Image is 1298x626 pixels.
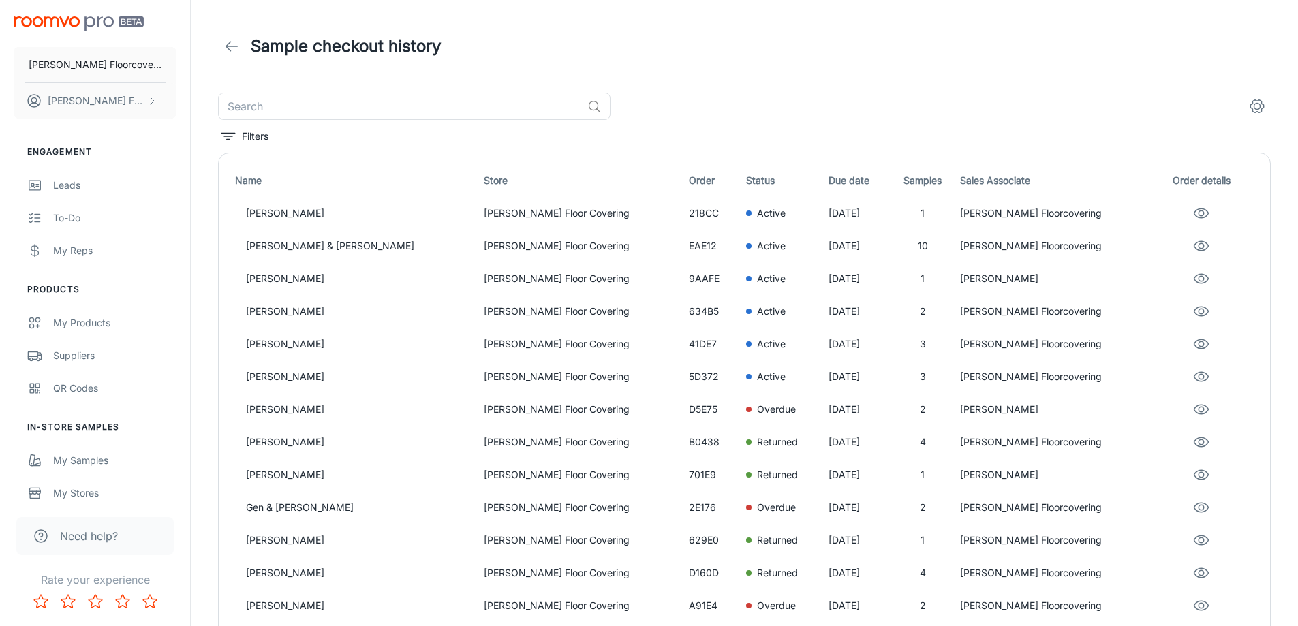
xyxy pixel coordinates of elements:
[960,435,1149,450] p: [PERSON_NAME] Floorcovering
[53,486,176,501] div: My Stores
[757,304,786,319] p: Active
[896,533,949,548] p: 1
[689,435,735,450] p: B0438
[246,533,473,548] p: [PERSON_NAME]
[896,238,949,253] p: 10
[829,533,886,548] p: [DATE]
[757,565,798,580] p: Returned
[960,304,1149,319] p: [PERSON_NAME] Floorcovering
[60,528,118,544] span: Need help?
[218,125,272,147] button: filter
[896,337,949,351] p: 3
[246,337,473,351] p: [PERSON_NAME]
[829,565,886,580] p: [DATE]
[484,238,678,253] p: [PERSON_NAME] Floor Covering
[484,402,678,417] p: [PERSON_NAME] Floor Covering
[829,500,886,515] p: [DATE]
[484,337,678,351] p: [PERSON_NAME] Floor Covering
[955,164,1154,197] th: Sales Associate
[109,588,136,615] button: Rate 4 star
[55,588,82,615] button: Rate 2 star
[757,598,796,613] p: Overdue
[757,533,798,548] p: Returned
[741,164,822,197] th: Status
[1188,232,1215,260] button: eye
[960,467,1149,482] p: [PERSON_NAME]
[689,304,735,319] p: 634B5
[829,369,886,384] p: [DATE]
[757,206,786,221] p: Active
[757,467,798,482] p: Returned
[14,83,176,119] button: [PERSON_NAME] Floorcovering
[829,238,886,253] p: [DATE]
[823,164,891,197] th: Due date
[484,435,678,450] p: [PERSON_NAME] Floor Covering
[960,369,1149,384] p: [PERSON_NAME] Floorcovering
[1188,428,1215,456] button: eye
[27,588,55,615] button: Rate 1 star
[689,238,735,253] p: EAE12
[689,369,735,384] p: 5D372
[246,435,473,450] p: [PERSON_NAME]
[484,500,678,515] p: [PERSON_NAME] Floor Covering
[829,206,886,221] p: [DATE]
[689,565,735,580] p: D160D
[829,435,886,450] p: [DATE]
[1188,527,1215,554] button: eye
[829,271,886,286] p: [DATE]
[484,565,678,580] p: [PERSON_NAME] Floor Covering
[960,206,1149,221] p: [PERSON_NAME] Floorcovering
[757,337,786,351] p: Active
[484,533,678,548] p: [PERSON_NAME] Floor Covering
[1188,330,1215,358] button: eye
[484,369,678,384] p: [PERSON_NAME] Floor Covering
[896,402,949,417] p: 2
[246,206,473,221] p: [PERSON_NAME]
[53,210,176,225] div: To-do
[891,164,955,197] th: Samples
[689,402,735,417] p: D5E75
[246,467,473,482] p: [PERSON_NAME]
[484,304,678,319] p: [PERSON_NAME] Floor Covering
[1188,265,1215,292] button: eye
[757,238,786,253] p: Active
[689,467,735,482] p: 701E9
[82,588,109,615] button: Rate 3 star
[136,588,164,615] button: Rate 5 star
[1188,494,1215,521] button: eye
[757,500,796,515] p: Overdue
[246,238,473,253] p: [PERSON_NAME] & [PERSON_NAME]
[960,402,1149,417] p: [PERSON_NAME]
[246,598,473,613] p: [PERSON_NAME]
[960,598,1149,613] p: [PERSON_NAME] Floorcovering
[29,57,161,72] p: [PERSON_NAME] Floorcovering
[683,164,741,197] th: Order
[53,243,176,258] div: My Reps
[484,598,678,613] p: [PERSON_NAME] Floor Covering
[896,467,949,482] p: 1
[689,337,735,351] p: 41DE7
[218,93,582,120] input: Search
[242,129,268,144] p: Filters
[896,271,949,286] p: 1
[757,435,798,450] p: Returned
[53,381,176,396] div: QR Codes
[1188,200,1215,227] button: eye
[53,348,176,363] div: Suppliers
[757,402,796,417] p: Overdue
[246,565,473,580] p: [PERSON_NAME]
[11,572,179,588] p: Rate your experience
[829,598,886,613] p: [DATE]
[960,533,1149,548] p: [PERSON_NAME] Floorcovering
[960,500,1149,515] p: [PERSON_NAME] Floorcovering
[1188,363,1215,390] button: eye
[484,271,678,286] p: [PERSON_NAME] Floor Covering
[689,533,735,548] p: 629E0
[896,304,949,319] p: 2
[1243,93,1271,120] button: columns
[829,402,886,417] p: [DATE]
[246,369,473,384] p: [PERSON_NAME]
[246,500,473,515] p: Gen & [PERSON_NAME]
[689,271,735,286] p: 9AAFE
[48,93,144,108] p: [PERSON_NAME] Floorcovering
